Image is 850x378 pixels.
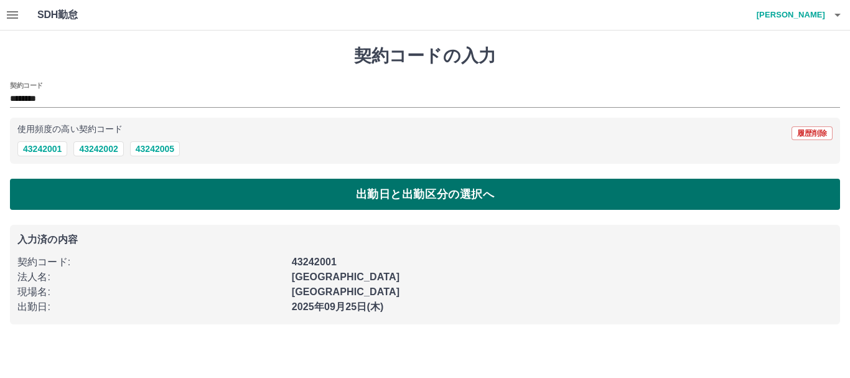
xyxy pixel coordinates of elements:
[130,141,180,156] button: 43242005
[17,270,284,285] p: 法人名 :
[292,272,400,282] b: [GEOGRAPHIC_DATA]
[73,141,123,156] button: 43242002
[10,80,43,90] h2: 契約コード
[292,301,384,312] b: 2025年09月25日(木)
[17,300,284,314] p: 出勤日 :
[292,257,337,267] b: 43242001
[17,235,833,245] p: 入力済の内容
[292,286,400,297] b: [GEOGRAPHIC_DATA]
[17,285,284,300] p: 現場名 :
[10,45,840,67] h1: 契約コードの入力
[17,255,284,270] p: 契約コード :
[17,141,67,156] button: 43242001
[792,126,833,140] button: 履歴削除
[17,125,123,134] p: 使用頻度の高い契約コード
[10,179,840,210] button: 出勤日と出勤区分の選択へ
